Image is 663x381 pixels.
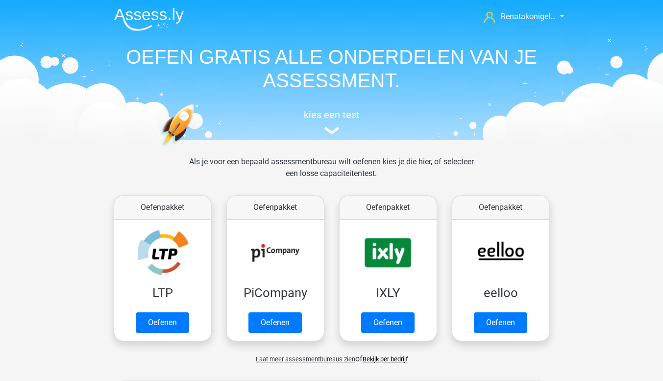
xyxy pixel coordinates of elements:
a: Oefenen [474,312,527,333]
img: Assessly [114,8,184,31]
span: Renatakonigel… [501,12,556,21]
img: assessment [324,127,339,134]
a: Renatakonigel… [480,11,557,23]
span: Laat meer assessmentbureaus zien [256,356,355,363]
div: Als je voor een bepaald assessmentbureau wilt oefenen kies je die hier, of selecteer een losse ca... [181,156,482,191]
a: Oefenen [248,312,302,333]
a: Bekijk per bedrijf [363,356,408,363]
div: of [106,345,557,365]
a: Oefenen [361,312,415,333]
img: oefenen [160,104,232,193]
h1: OEFEN GRATIS ALLE ONDERDELEN VAN JE ASSESSMENT. [106,45,557,92]
a: kies een test [106,109,557,135]
a: Oefenen [136,312,189,333]
h5: kies een test [106,109,557,121]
